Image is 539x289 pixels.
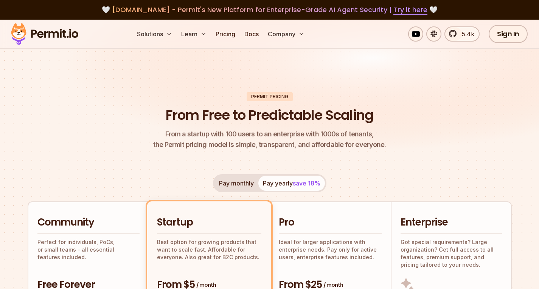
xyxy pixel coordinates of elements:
span: From a startup with 100 users to an enterprise with 1000s of tenants, [153,129,386,139]
a: Try it here [393,5,427,15]
span: / month [323,281,343,289]
span: 5.4k [457,29,474,39]
a: 5.4k [444,26,480,42]
img: Permit logo [8,21,82,47]
div: 🤍 🤍 [18,5,521,15]
p: the Permit pricing model is simple, transparent, and affordable for everyone. [153,129,386,150]
h1: From Free to Predictable Scaling [166,106,373,125]
div: Permit Pricing [247,92,293,101]
h2: Pro [279,216,382,229]
p: Best option for growing products that want to scale fast. Affordable for everyone. Also great for... [157,238,261,261]
p: Got special requirements? Large organization? Get full access to all features, premium support, a... [401,238,502,269]
p: Perfect for individuals, PoCs, or small teams - all essential features included. [37,238,140,261]
h2: Community [37,216,140,229]
a: Sign In [489,25,528,43]
h2: Enterprise [401,216,502,229]
span: / month [196,281,216,289]
h2: Startup [157,216,261,229]
button: Company [265,26,308,42]
button: Pay monthly [214,176,258,191]
a: Docs [241,26,262,42]
p: Ideal for larger applications with enterprise needs. Pay only for active users, enterprise featur... [279,238,382,261]
button: Solutions [134,26,175,42]
a: Pricing [213,26,238,42]
button: Learn [178,26,210,42]
span: [DOMAIN_NAME] - Permit's New Platform for Enterprise-Grade AI Agent Security | [112,5,427,14]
